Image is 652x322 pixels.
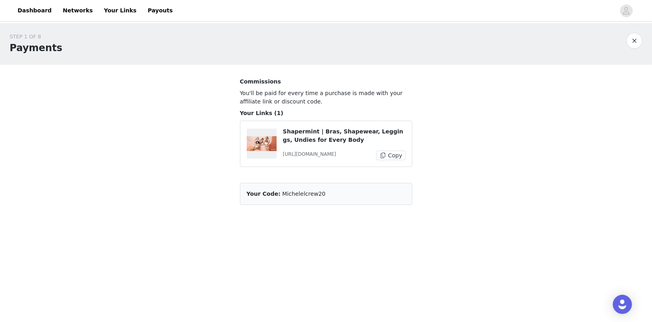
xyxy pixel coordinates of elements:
a: Networks [58,2,97,20]
a: Dashboard [13,2,56,20]
div: STEP 1 OF 8 [10,33,62,41]
button: Copy [376,151,405,160]
img: Shapermint | Bras, Shapewear, Leggings, Undies for Every Body [247,136,277,151]
p: [URL][DOMAIN_NAME] [283,151,336,158]
a: Payouts [143,2,178,20]
p: Shapermint | Bras, Shapewear, Leggings, Undies for Every Body [283,127,406,144]
p: You'll be paid for every time a purchase is made with your affiliate link or discount code. [240,89,412,106]
span: Your Code: [247,191,281,197]
div: Open Intercom Messenger [613,295,632,314]
a: Your Links [99,2,141,20]
div: avatar [622,4,630,17]
p: Commissions [240,78,412,86]
h1: Payments [10,41,62,55]
span: Michelelcrew20 [282,191,326,197]
h2: Your Links (1) [240,109,412,117]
